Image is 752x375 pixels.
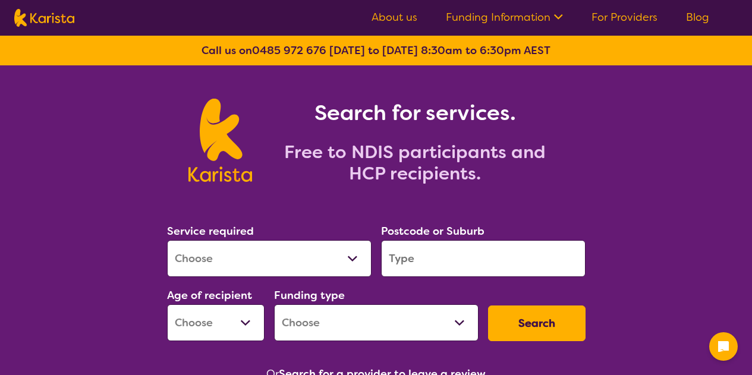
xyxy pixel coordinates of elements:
[167,224,254,238] label: Service required
[372,10,417,24] a: About us
[381,240,586,277] input: Type
[252,43,326,58] a: 0485 972 676
[167,288,252,302] label: Age of recipient
[446,10,563,24] a: Funding Information
[488,305,586,341] button: Search
[266,141,564,184] h2: Free to NDIS participants and HCP recipients.
[381,224,484,238] label: Postcode or Suburb
[274,288,345,302] label: Funding type
[14,9,74,27] img: Karista logo
[591,10,657,24] a: For Providers
[202,43,550,58] b: Call us on [DATE] to [DATE] 8:30am to 6:30pm AEST
[686,10,709,24] a: Blog
[266,99,564,127] h1: Search for services.
[188,99,252,182] img: Karista logo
